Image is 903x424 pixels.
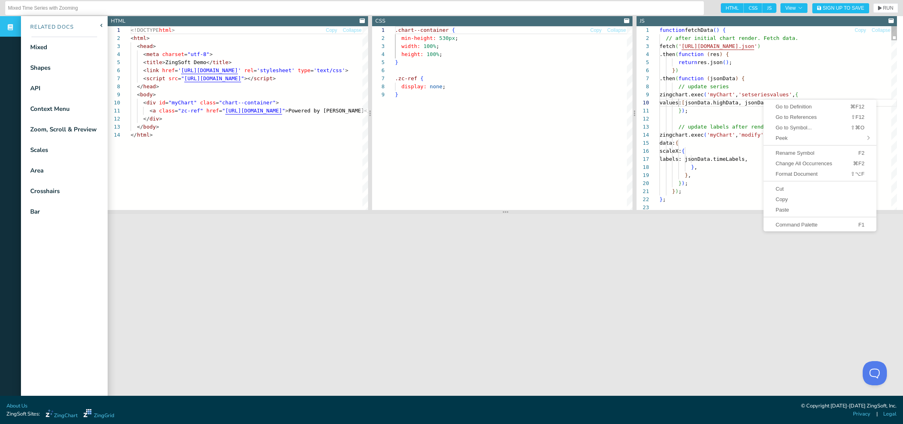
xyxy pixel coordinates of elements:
div: 12 [637,115,649,123]
div: 5 [637,58,649,67]
span: ) [675,67,678,73]
span: rel [244,67,254,73]
span: .json [739,43,754,49]
span: fetchData [685,27,713,33]
div: 5 [108,58,120,67]
div: 9 [108,91,120,99]
span: < [143,51,146,57]
span: HTML [721,3,744,13]
div: Mixed [30,43,47,52]
span: " [181,75,184,81]
span: { [675,140,678,146]
span: 530px [439,35,455,41]
span: 'myChart' [707,132,735,138]
span: { [742,75,745,81]
span: | [876,410,878,418]
div: 14 [108,131,120,139]
div: © Copyright [DATE]-[DATE] ZingSoft, Inc. [801,402,897,410]
span: fetch [660,43,675,49]
span: ; [455,35,458,41]
div: 13 [108,123,120,131]
span: < [143,59,146,65]
span: > [172,27,175,33]
span: Collapse [343,28,362,33]
span: return [678,59,697,65]
span: .zc-ref [395,75,417,81]
span: = [184,51,187,57]
span: ' [678,43,682,49]
div: 15 [637,139,649,147]
span: charset [162,51,184,57]
span: ZingSoft Demo [165,59,206,65]
span: = [175,108,178,114]
span: display: [402,83,427,89]
div: 9 [372,91,385,99]
span: body [143,124,156,130]
span: = [165,100,169,106]
div: 12 [108,115,120,123]
div: HTML [111,17,125,25]
span: < [143,67,146,73]
a: ZingChart [46,409,77,420]
div: JS [640,17,645,25]
span: ; [439,51,443,57]
span: > [156,124,159,130]
span: ( [713,27,716,33]
span: > [210,51,213,57]
div: 10 [637,99,649,107]
a: ZingGrid [83,409,114,420]
span: function [678,51,704,57]
span: .then [660,75,675,81]
span: } [691,164,694,170]
span: < [137,43,140,49]
span: } [672,188,675,194]
span: class [159,108,175,114]
span: { [682,148,685,154]
span: a [153,108,156,114]
iframe: Toggle Customer Support [863,361,887,385]
span: ( [675,75,678,81]
div: 23 [637,204,649,212]
div: 11 [637,107,649,115]
span: , [792,91,795,98]
span: 'myChart' [707,91,735,98]
span: zingchart.exec [660,132,704,138]
button: RUN [873,3,898,13]
span: 'setseriesvalues' [739,91,792,98]
div: 1 [108,26,120,34]
div: 1 [372,26,385,34]
span: class [200,100,216,106]
span: , [735,132,739,138]
span: ( [675,43,678,49]
span: ; [663,196,666,202]
a: Legal [883,410,897,418]
span: <!DOCTYPE [131,27,159,33]
span: } [685,172,688,178]
span: JS [762,3,776,13]
span: = [310,67,314,73]
span: ; [678,188,682,194]
span: , [694,164,697,170]
span: ) [682,180,685,186]
span: // after initial chart render. Fetch data. [666,35,799,41]
div: API [30,84,40,93]
span: scaleX: [660,148,682,154]
span: } [660,196,663,202]
span: labels: jsonData.timeLabels, [660,156,748,162]
span: { [726,51,729,57]
div: 17 [637,155,649,163]
span: values: [660,100,682,106]
span: 100% [423,43,436,49]
span: ; [442,83,445,89]
span: > [229,59,232,65]
span: < [137,91,140,98]
span: ) [735,75,739,81]
span: ( [707,51,710,57]
div: CSS [375,17,385,25]
span: > [153,91,156,98]
span: " [222,108,225,114]
div: 20 [637,179,649,187]
span: ) [757,43,761,49]
span: res [710,51,719,57]
input: Untitled Demo [8,2,701,15]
